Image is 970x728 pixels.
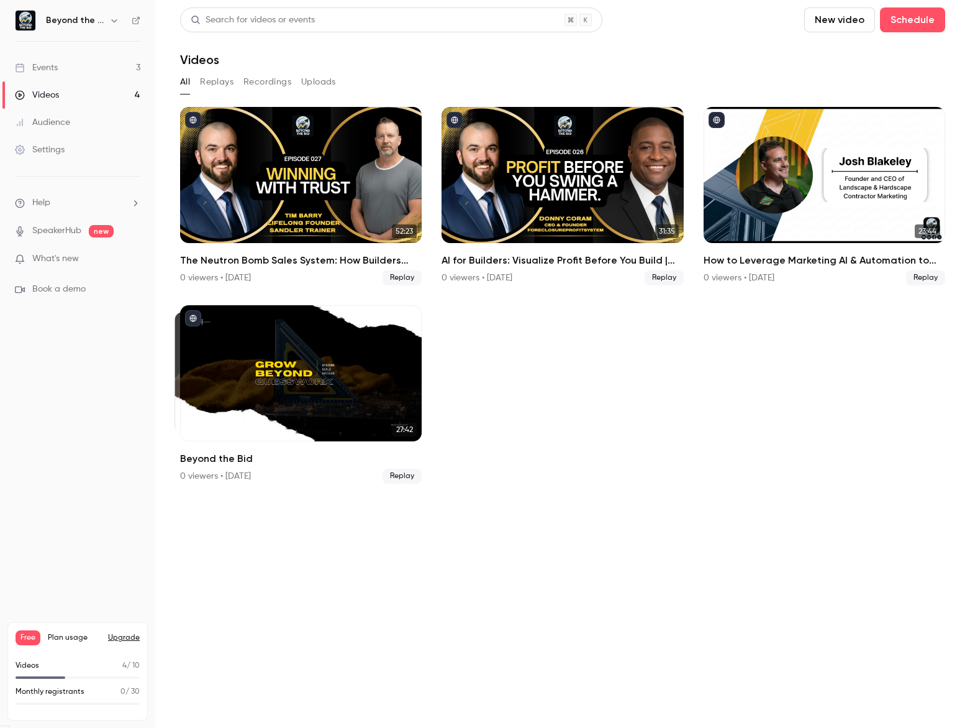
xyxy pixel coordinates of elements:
a: SpeakerHub [32,224,81,237]
div: 0 viewers • [DATE] [180,470,251,482]
div: Videos [15,89,59,101]
h2: The Neutron Bomb Sales System: How Builders Can Win High-Margin Projects by Building Radical Trust [180,253,422,268]
a: 52:23The Neutron Bomb Sales System: How Builders Can Win High-Margin Projects by Building Radical... [180,107,422,285]
a: 31:35AI for Builders: Visualize Profit Before You Build | [PERSON_NAME]0 viewers • [DATE]Replay [442,107,683,285]
button: All [180,72,190,92]
button: published [446,112,463,128]
span: 0 [120,688,125,696]
div: 0 viewers • [DATE] [704,272,774,284]
li: How to Leverage Marketing AI & Automation to Boost Conversions [704,107,945,285]
button: Replays [200,72,233,92]
button: New video [804,7,875,32]
button: Recordings [243,72,291,92]
div: Search for videos or events [191,14,315,27]
span: Replay [383,469,422,484]
span: Free [16,630,40,645]
p: / 10 [122,660,140,671]
button: published [185,112,201,128]
p: Videos [16,660,39,671]
a: 27:4227:42Beyond the Bid0 viewers • [DATE]Replay [180,305,422,484]
button: Upgrade [108,633,140,643]
span: 52:23 [392,224,417,238]
h2: Beyond the Bid [180,451,422,466]
button: Schedule [880,7,945,32]
h6: Beyond the Bid [46,14,104,27]
li: Beyond the Bid [180,305,422,484]
span: 31:35 [655,224,679,238]
span: What's new [32,252,79,265]
div: Audience [15,116,70,129]
li: The Neutron Bomb Sales System: How Builders Can Win High-Margin Projects by Building Radical Trust [180,107,422,285]
span: 27:42 [392,423,417,436]
span: Help [32,196,50,210]
ul: Videos [180,107,945,484]
span: 23:44 [915,224,940,238]
button: Uploads [301,72,336,92]
h2: AI for Builders: Visualize Profit Before You Build | [PERSON_NAME] [442,253,683,268]
h2: How to Leverage Marketing AI & Automation to Boost Conversions [704,253,945,268]
button: published [709,112,725,128]
li: AI for Builders: Visualize Profit Before You Build | Donny Coram [442,107,683,285]
div: Events [15,62,58,74]
span: Replay [383,270,422,285]
div: 0 viewers • [DATE] [442,272,512,284]
span: new [89,225,114,237]
iframe: Noticeable Trigger [125,254,140,265]
a: 23:44How to Leverage Marketing AI & Automation to Boost Conversions0 viewers • [DATE]Replay [704,107,945,285]
span: Book a demo [32,283,86,296]
img: Beyond the Bid [16,11,35,30]
section: Videos [180,7,945,721]
p: / 30 [120,686,140,698]
div: 0 viewers • [DATE] [180,272,251,284]
span: 4 [122,662,127,670]
span: Plan usage [48,633,101,643]
li: help-dropdown-opener [15,196,140,210]
button: published [185,310,201,326]
span: Replay [645,270,684,285]
h1: Videos [180,52,219,67]
p: Monthly registrants [16,686,84,698]
span: Replay [906,270,945,285]
div: Settings [15,144,65,156]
